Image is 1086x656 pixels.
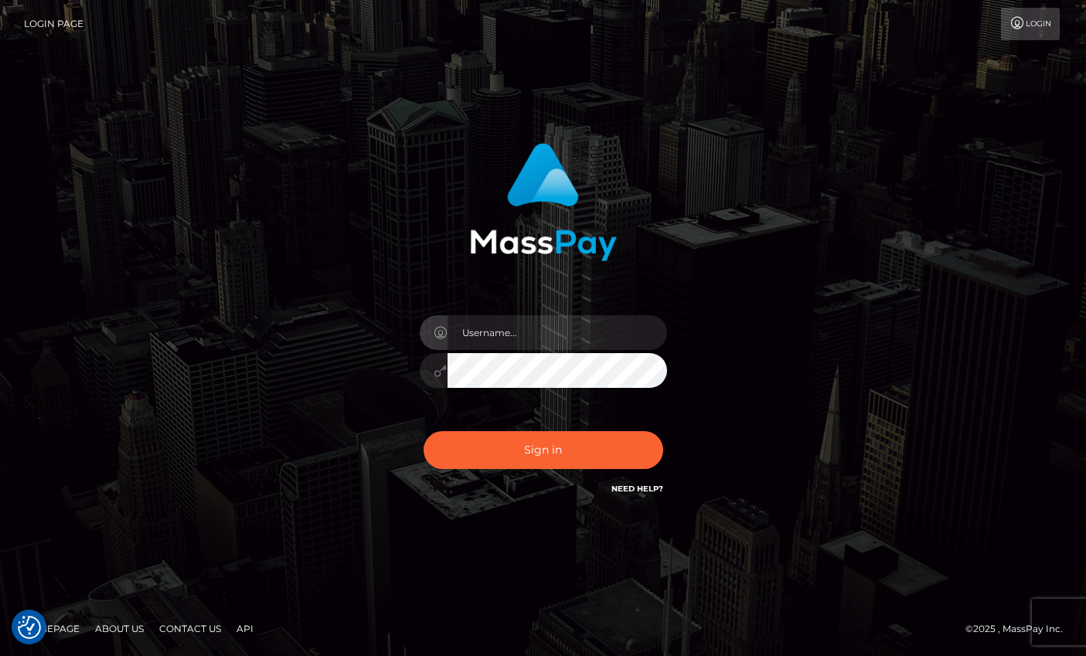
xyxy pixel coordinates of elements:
div: © 2025 , MassPay Inc. [965,620,1074,637]
button: Sign in [424,431,663,469]
a: About Us [89,617,150,641]
img: MassPay Login [470,143,617,261]
button: Consent Preferences [18,616,41,639]
img: Revisit consent button [18,616,41,639]
a: Contact Us [153,617,227,641]
input: Username... [448,315,667,350]
a: Login Page [24,8,83,40]
a: Homepage [17,617,86,641]
a: Need Help? [611,484,663,494]
a: API [230,617,260,641]
a: Login [1001,8,1060,40]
